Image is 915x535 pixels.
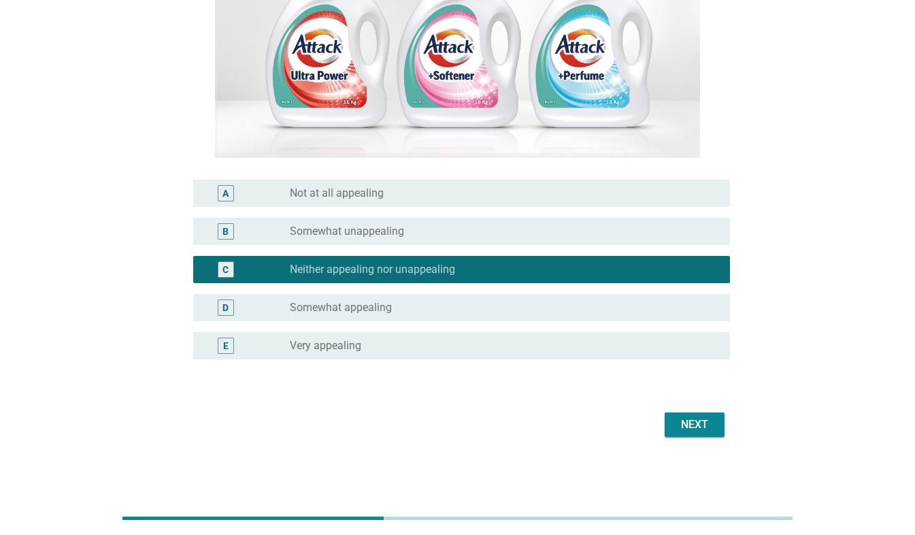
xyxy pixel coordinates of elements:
[676,417,714,433] div: Next
[223,339,229,353] div: E
[290,225,404,238] label: Somewhat unappealing
[290,301,392,314] label: Somewhat appealing
[665,412,725,437] button: Next
[290,263,455,276] label: Neither appealing nor unappealing
[222,225,229,239] div: B
[290,187,384,200] label: Not at all appealing
[290,339,361,353] label: Very appealing
[222,187,229,201] div: A
[222,301,229,315] div: D
[222,263,229,277] div: C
